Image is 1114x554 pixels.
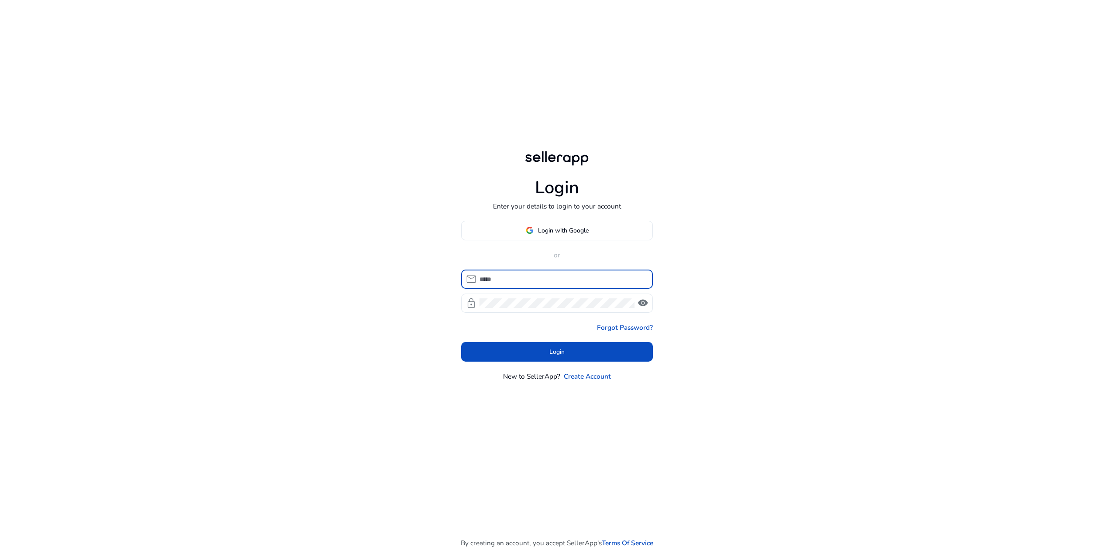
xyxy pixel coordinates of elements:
span: Login with Google [538,226,589,235]
span: mail [466,274,477,285]
button: Login [461,342,653,362]
h1: Login [535,178,579,198]
span: visibility [637,298,648,309]
a: Terms Of Service [602,538,653,548]
button: Login with Google [461,221,653,240]
p: Enter your details to login to your account [493,201,621,211]
p: or [461,250,653,260]
a: Forgot Password? [597,322,653,332]
img: google-logo.svg [526,226,534,234]
a: Create Account [564,371,611,381]
span: Login [549,347,565,356]
p: New to SellerApp? [503,371,560,381]
span: lock [466,298,477,309]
